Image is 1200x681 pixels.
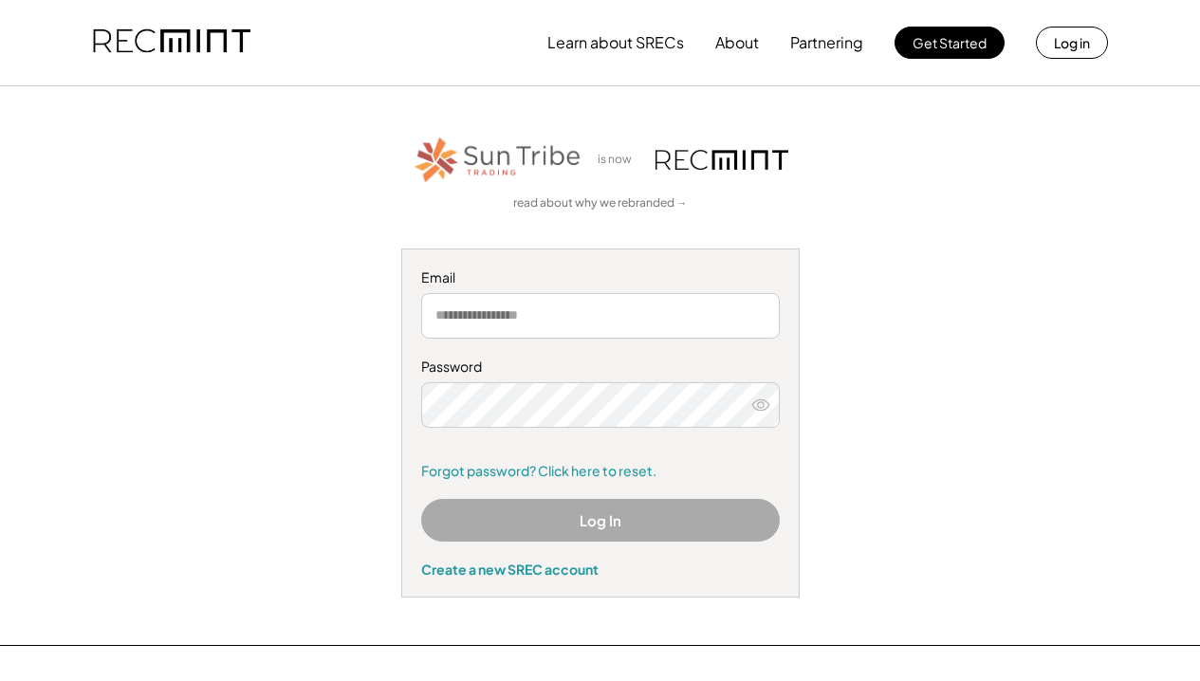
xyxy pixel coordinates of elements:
a: read about why we rebranded → [513,195,688,212]
button: Get Started [895,27,1005,59]
div: Create a new SREC account [421,561,780,578]
button: Log in [1036,27,1108,59]
button: About [715,24,759,62]
div: is now [593,152,646,168]
div: Email [421,268,780,287]
a: Forgot password? Click here to reset. [421,462,780,481]
button: Log In [421,499,780,542]
button: Learn about SRECs [547,24,684,62]
button: Partnering [790,24,863,62]
img: recmint-logotype%403x.png [93,10,250,75]
img: recmint-logotype%403x.png [655,150,788,170]
img: STT_Horizontal_Logo%2B-%2BColor.png [413,134,583,186]
div: Password [421,358,780,377]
